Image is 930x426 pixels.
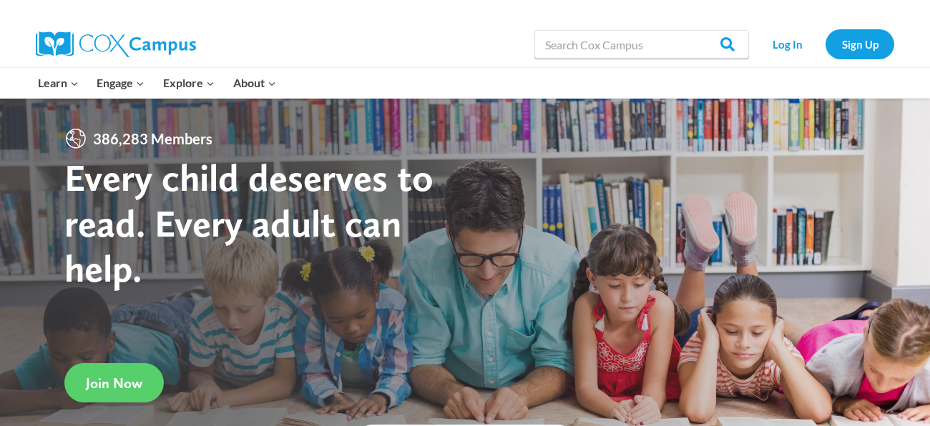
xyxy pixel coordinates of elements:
nav: Primary Navigation [29,68,285,98]
a: Join Now [64,363,164,402]
a: Log In [756,29,818,59]
span: Engage [97,74,145,92]
img: Cox Campus [36,31,196,57]
span: 386,283 Members [87,127,218,150]
input: Search Cox Campus [534,30,749,59]
span: Explore [163,74,215,92]
a: Sign Up [826,29,894,59]
nav: Secondary Navigation [756,29,894,59]
span: Join Now [86,375,142,392]
span: About [233,74,276,92]
strong: Every child deserves to read. Every adult can help. [64,154,434,291]
span: Learn [38,74,79,92]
